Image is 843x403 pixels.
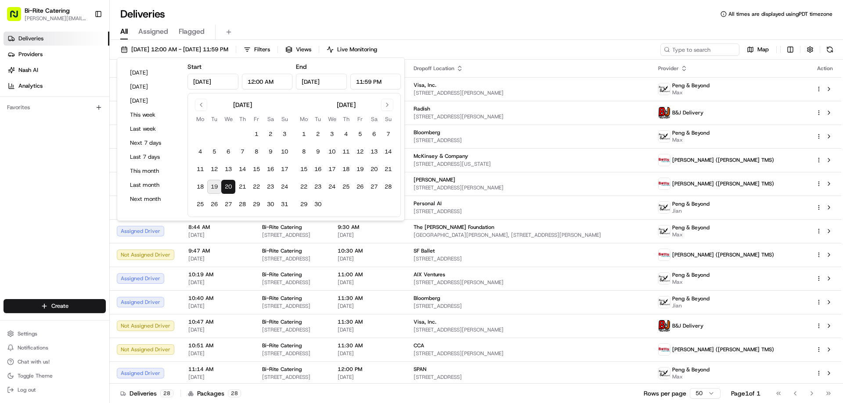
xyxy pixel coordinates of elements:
[297,162,311,176] button: 15
[18,344,48,351] span: Notifications
[338,303,400,310] span: [DATE]
[179,26,205,37] span: Flagged
[9,128,16,135] div: 📗
[414,208,644,215] span: [STREET_ADDRESS]
[659,178,670,189] img: betty.jpg
[277,162,292,176] button: 17
[117,43,232,56] button: [DATE] 12:00 AM - [DATE] 11:59 PM
[728,11,832,18] span: All times are displayed using PDT timezone
[263,114,277,124] th: Saturday
[338,232,400,239] span: [DATE]
[414,279,644,286] span: [STREET_ADDRESS][PERSON_NAME]
[381,127,395,141] button: 7
[149,86,160,97] button: Start new chat
[207,162,221,176] button: 12
[4,63,109,77] a: Nash AI
[18,82,43,90] span: Analytics
[62,148,106,155] a: Powered byPylon
[367,114,381,124] th: Saturday
[672,295,710,302] span: Peng & Beyond
[672,322,703,329] span: B&J Delivery
[414,318,436,325] span: Visa, Inc.
[233,100,252,109] div: [DATE]
[297,114,311,124] th: Monday
[221,114,235,124] th: Wednesday
[414,153,468,160] span: McKinsey & Company
[193,180,207,194] button: 18
[4,299,106,313] button: Create
[672,224,710,231] span: Peng & Beyond
[381,99,393,111] button: Go to next month
[350,74,401,89] input: Time
[207,145,221,159] button: 5
[338,279,400,286] span: [DATE]
[126,137,179,149] button: Next 7 days
[311,162,325,176] button: 16
[262,279,324,286] span: [STREET_ADDRESS]
[414,129,440,136] span: Bloomberg
[339,114,353,124] th: Thursday
[262,342,302,349] span: Bi-Rite Catering
[757,46,769,53] span: Map
[262,326,324,333] span: [STREET_ADDRESS]
[193,145,207,159] button: 4
[9,9,26,26] img: Nash
[262,350,324,357] span: [STREET_ADDRESS]
[367,145,381,159] button: 13
[414,374,644,381] span: [STREET_ADDRESS]
[195,99,207,111] button: Go to previous month
[414,366,426,373] span: SPAN
[188,342,248,349] span: 10:51 AM
[25,6,70,15] span: Bi-Rite Catering
[188,350,248,357] span: [DATE]
[235,180,249,194] button: 21
[338,342,400,349] span: 11:30 AM
[338,318,400,325] span: 11:30 AM
[659,273,670,284] img: profile_peng_cartwheel.jpg
[660,43,739,56] input: Type to search
[188,374,248,381] span: [DATE]
[672,89,710,96] span: Max
[297,197,311,211] button: 29
[74,128,81,135] div: 💻
[188,295,248,302] span: 10:40 AM
[240,43,274,56] button: Filters
[25,15,87,22] span: [PERSON_NAME][EMAIL_ADDRESS][PERSON_NAME][DOMAIN_NAME]
[672,251,774,258] span: [PERSON_NAME] ([PERSON_NAME] TMS)
[277,127,292,141] button: 3
[4,370,106,382] button: Toggle Theme
[414,247,435,254] span: SF Ballet
[126,165,179,177] button: This month
[296,74,347,89] input: Date
[221,197,235,211] button: 27
[18,386,36,393] span: Log out
[249,180,263,194] button: 22
[277,145,292,159] button: 10
[672,271,710,278] span: Peng & Beyond
[353,114,367,124] th: Friday
[339,145,353,159] button: 11
[414,200,442,207] span: Personal AI
[414,303,644,310] span: [STREET_ADDRESS]
[277,197,292,211] button: 31
[414,137,644,144] span: [STREET_ADDRESS]
[207,180,221,194] button: 19
[325,145,339,159] button: 10
[254,46,270,53] span: Filters
[188,232,248,239] span: [DATE]
[131,46,228,53] span: [DATE] 12:00 AM - [DATE] 11:59 PM
[367,180,381,194] button: 27
[367,127,381,141] button: 6
[18,50,43,58] span: Providers
[659,320,670,332] img: profile_bj_cartwheel_2man.png
[381,114,395,124] th: Sunday
[242,74,293,89] input: Time
[18,35,43,43] span: Deliveries
[672,180,774,187] span: [PERSON_NAME] ([PERSON_NAME] TMS)
[188,326,248,333] span: [DATE]
[262,224,302,231] span: Bi-Rite Catering
[120,7,165,21] h1: Deliveries
[414,105,430,112] span: Radish
[263,197,277,211] button: 30
[235,162,249,176] button: 14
